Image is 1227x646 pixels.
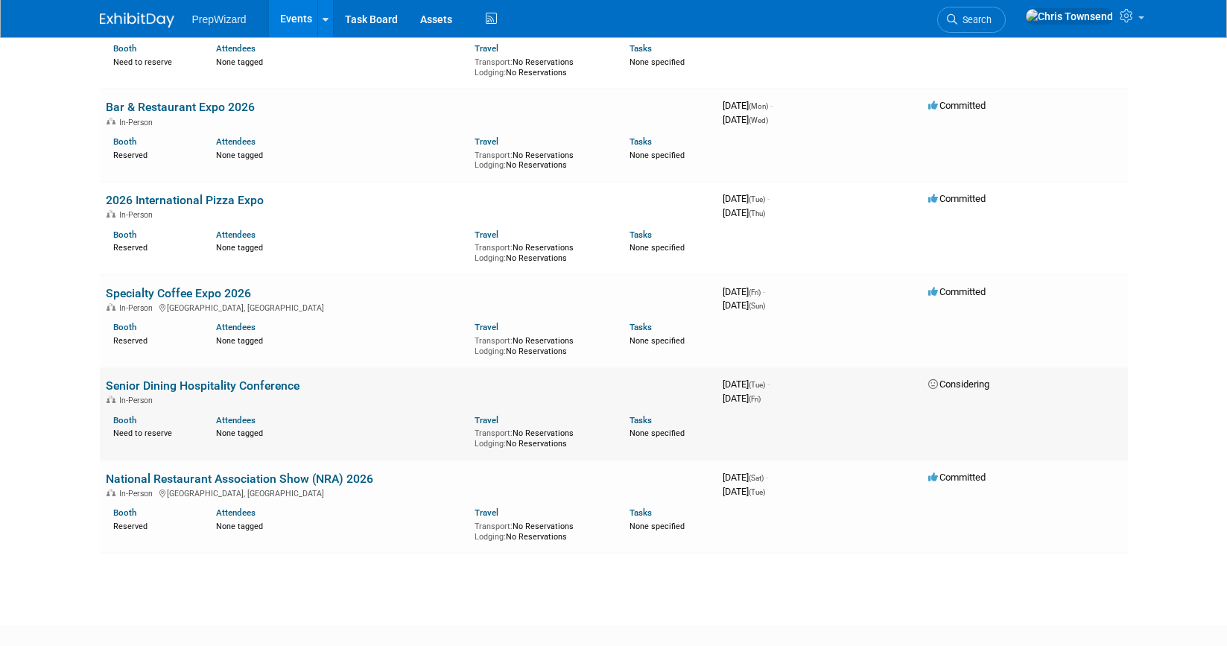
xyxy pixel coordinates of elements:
[749,395,761,403] span: (Fri)
[630,428,685,438] span: None specified
[767,193,770,204] span: -
[475,243,513,253] span: Transport:
[937,7,1006,33] a: Search
[475,253,506,263] span: Lodging:
[630,243,685,253] span: None specified
[630,43,652,54] a: Tasks
[630,57,685,67] span: None specified
[928,379,989,390] span: Considering
[107,303,115,311] img: In-Person Event
[113,54,194,68] div: Need to reserve
[119,396,157,405] span: In-Person
[106,286,251,300] a: Specialty Coffee Expo 2026
[113,229,136,240] a: Booth
[749,288,761,297] span: (Fri)
[723,114,768,125] span: [DATE]
[106,487,711,498] div: [GEOGRAPHIC_DATA], [GEOGRAPHIC_DATA]
[475,148,607,171] div: No Reservations No Reservations
[113,425,194,439] div: Need to reserve
[723,100,773,111] span: [DATE]
[630,229,652,240] a: Tasks
[106,100,255,114] a: Bar & Restaurant Expo 2026
[928,193,986,204] span: Committed
[723,379,770,390] span: [DATE]
[749,102,768,110] span: (Mon)
[1025,8,1114,25] img: Chris Townsend
[113,415,136,425] a: Booth
[749,488,765,496] span: (Tue)
[216,54,463,68] div: None tagged
[119,118,157,127] span: In-Person
[723,486,765,497] span: [DATE]
[216,148,463,161] div: None tagged
[106,379,299,393] a: Senior Dining Hospitality Conference
[100,13,174,28] img: ExhibitDay
[119,303,157,313] span: In-Person
[723,207,765,218] span: [DATE]
[630,522,685,531] span: None specified
[475,229,498,240] a: Travel
[106,193,264,207] a: 2026 International Pizza Expo
[216,507,256,518] a: Attendees
[113,519,194,532] div: Reserved
[113,507,136,518] a: Booth
[749,474,764,482] span: (Sat)
[106,472,373,486] a: National Restaurant Association Show (NRA) 2026
[749,302,765,310] span: (Sun)
[475,136,498,147] a: Travel
[749,116,768,124] span: (Wed)
[216,415,256,425] a: Attendees
[113,148,194,161] div: Reserved
[113,322,136,332] a: Booth
[113,136,136,147] a: Booth
[749,209,765,218] span: (Thu)
[475,428,513,438] span: Transport:
[475,54,607,77] div: No Reservations No Reservations
[928,100,986,111] span: Committed
[475,151,513,160] span: Transport:
[107,489,115,496] img: In-Person Event
[723,286,765,297] span: [DATE]
[106,301,711,313] div: [GEOGRAPHIC_DATA], [GEOGRAPHIC_DATA]
[216,322,256,332] a: Attendees
[475,439,506,449] span: Lodging:
[475,507,498,518] a: Travel
[216,425,463,439] div: None tagged
[475,532,506,542] span: Lodging:
[107,118,115,125] img: In-Person Event
[630,151,685,160] span: None specified
[749,381,765,389] span: (Tue)
[767,379,770,390] span: -
[475,160,506,170] span: Lodging:
[630,136,652,147] a: Tasks
[216,519,463,532] div: None tagged
[119,489,157,498] span: In-Person
[475,415,498,425] a: Travel
[216,333,463,346] div: None tagged
[475,43,498,54] a: Travel
[770,100,773,111] span: -
[928,286,986,297] span: Committed
[630,322,652,332] a: Tasks
[113,333,194,346] div: Reserved
[475,425,607,449] div: No Reservations No Reservations
[113,240,194,253] div: Reserved
[766,472,768,483] span: -
[630,415,652,425] a: Tasks
[216,229,256,240] a: Attendees
[723,393,761,404] span: [DATE]
[475,57,513,67] span: Transport:
[113,43,136,54] a: Booth
[723,472,768,483] span: [DATE]
[475,522,513,531] span: Transport:
[749,195,765,203] span: (Tue)
[630,507,652,518] a: Tasks
[216,43,256,54] a: Attendees
[475,346,506,356] span: Lodging:
[957,14,992,25] span: Search
[192,13,247,25] span: PrepWizard
[475,240,607,263] div: No Reservations No Reservations
[216,240,463,253] div: None tagged
[475,333,607,356] div: No Reservations No Reservations
[475,68,506,77] span: Lodging:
